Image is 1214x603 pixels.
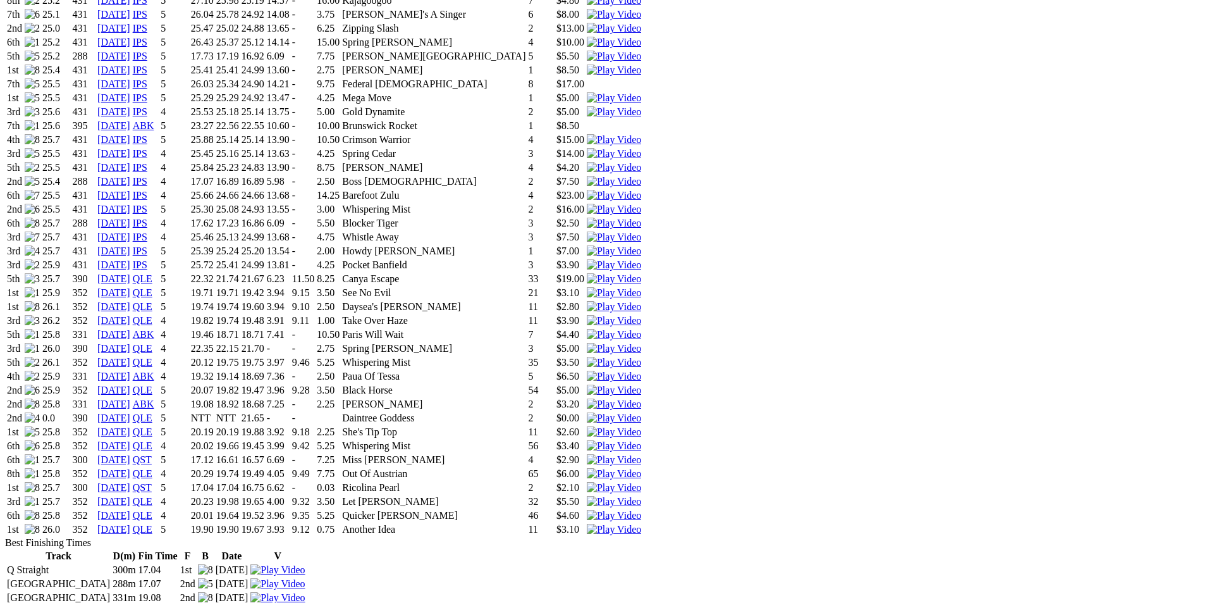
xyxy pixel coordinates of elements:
[25,9,40,20] img: 6
[587,259,641,271] img: Play Video
[587,343,641,354] a: View replay
[133,496,152,507] a: QLE
[556,50,585,63] td: $5.50
[266,50,290,63] td: 6.09
[587,357,641,368] img: Play Video
[291,8,315,21] td: -
[250,592,305,603] a: View replay
[133,9,147,20] a: IPS
[6,64,23,77] td: 1st
[133,468,152,479] a: QLE
[42,22,71,35] td: 25.0
[587,162,641,173] img: Play Video
[241,78,265,90] td: 24.90
[97,413,130,423] a: [DATE]
[133,162,147,173] a: IPS
[266,22,290,35] td: 13.65
[97,510,130,521] a: [DATE]
[241,22,265,35] td: 24.88
[133,246,147,256] a: IPS
[587,426,641,438] img: Play Video
[25,148,40,159] img: 5
[25,510,40,521] img: 8
[216,22,240,35] td: 25.02
[587,106,641,117] a: View replay
[527,78,539,90] td: 8
[25,357,40,368] img: 2
[190,22,214,35] td: 25.47
[133,78,147,89] a: IPS
[587,468,641,479] a: View replay
[587,315,641,326] img: Play Video
[25,232,40,243] img: 7
[25,218,40,229] img: 8
[587,218,641,228] a: View replay
[587,357,641,368] a: View replay
[133,190,147,201] a: IPS
[291,22,315,35] td: -
[587,329,641,340] a: View replay
[587,51,641,62] img: Play Video
[97,524,130,535] a: [DATE]
[97,204,130,214] a: [DATE]
[133,287,152,298] a: QLE
[133,454,152,465] a: QST
[97,37,130,47] a: [DATE]
[266,8,290,21] td: 14.08
[250,578,305,590] img: Play Video
[25,190,40,201] img: 7
[556,64,585,77] td: $8.50
[587,176,641,187] a: View replay
[133,65,147,75] a: IPS
[25,23,40,34] img: 2
[25,496,40,507] img: 1
[97,78,130,89] a: [DATE]
[25,343,40,354] img: 1
[133,106,147,117] a: IPS
[133,176,147,187] a: IPS
[25,120,40,132] img: 1
[587,273,641,284] a: View replay
[587,440,641,451] a: View replay
[42,78,71,90] td: 25.5
[160,22,189,35] td: 5
[587,23,641,34] img: Play Video
[25,426,40,438] img: 5
[587,232,641,242] a: View replay
[527,22,539,35] td: 2
[587,92,641,103] a: View replay
[133,259,147,270] a: IPS
[587,482,641,494] img: Play Video
[6,8,23,21] td: 7th
[25,468,40,480] img: 1
[25,273,40,285] img: 3
[97,176,130,187] a: [DATE]
[556,78,585,90] td: $17.00
[587,329,641,340] img: Play Video
[266,92,290,104] td: 13.47
[25,399,40,410] img: 8
[266,64,290,77] td: 13.60
[133,51,147,61] a: IPS
[587,246,641,256] a: View replay
[587,176,641,187] img: Play Video
[527,36,539,49] td: 4
[587,190,641,201] img: Play Video
[250,564,305,575] a: View replay
[72,64,96,77] td: 431
[316,22,340,35] td: 6.25
[72,92,96,104] td: 431
[97,329,130,340] a: [DATE]
[587,65,641,75] a: View replay
[72,50,96,63] td: 288
[587,454,641,465] a: View replay
[587,454,641,466] img: Play Video
[587,301,641,313] img: Play Video
[587,106,641,118] img: Play Video
[133,37,147,47] a: IPS
[72,36,96,49] td: 431
[216,92,240,104] td: 25.29
[25,134,40,146] img: 8
[587,343,641,354] img: Play Video
[97,9,130,20] a: [DATE]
